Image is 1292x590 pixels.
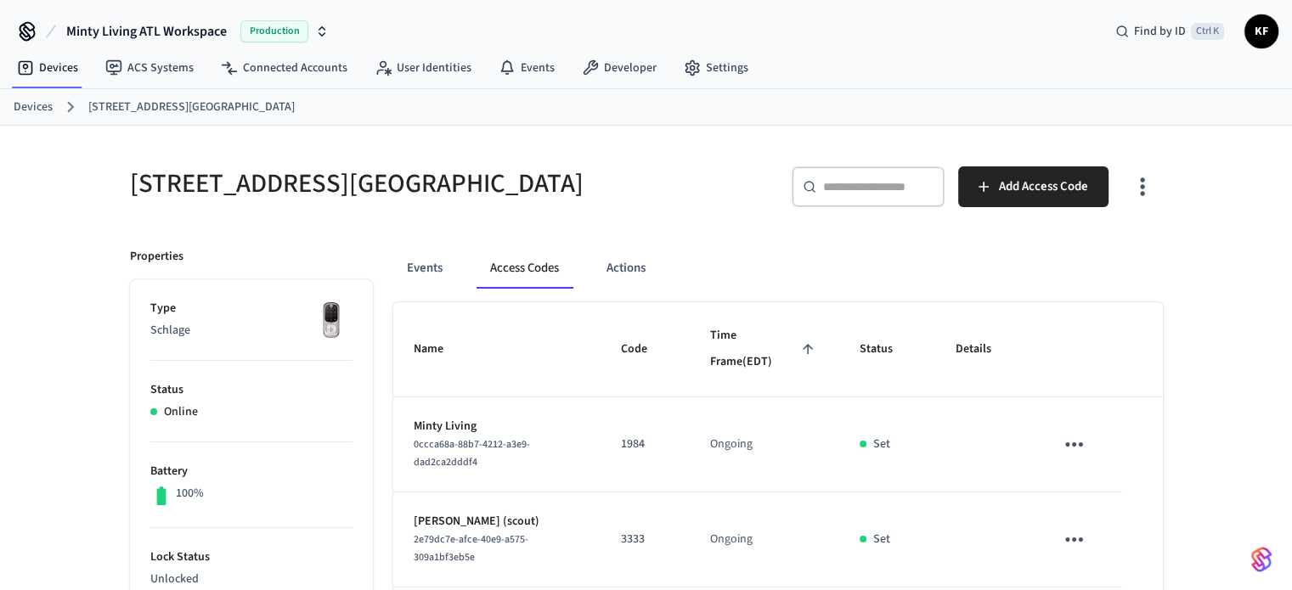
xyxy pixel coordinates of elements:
a: Connected Accounts [207,53,361,83]
span: KF [1246,16,1277,47]
span: 2e79dc7e-afce-40e9-a575-309a1bf3eb5e [414,532,528,565]
span: Name [414,336,465,362]
p: [PERSON_NAME] (scout) [414,513,580,531]
span: Status [860,336,915,362]
p: Battery [150,463,353,480]
span: Find by ID [1134,23,1186,40]
a: Devices [14,98,53,116]
span: Code [621,336,669,362]
p: Set [873,531,890,548]
p: 1984 [621,435,669,453]
a: Settings [670,53,762,83]
a: User Identities [361,53,485,83]
span: 0ccca68a-88b7-4212-a3e9-dad2ca2dddf4 [414,437,530,469]
div: ant example [393,248,1163,289]
p: Lock Status [150,548,353,566]
p: Online [164,403,198,421]
button: Actions [593,248,659,289]
p: Set [873,435,890,453]
a: Events [485,53,568,83]
a: Devices [3,53,92,83]
span: Details [956,336,1013,362]
p: Schlage [150,322,353,340]
div: Find by IDCtrl K [1102,16,1238,47]
button: Events [393,248,456,289]
p: Unlocked [150,570,353,588]
td: Ongoing [690,397,839,492]
img: SeamLogoGradient.69752ec5.svg [1251,546,1272,573]
span: Production [240,20,308,42]
p: Minty Living [414,418,580,435]
p: Status [150,381,353,399]
p: 3333 [621,531,669,548]
span: Ctrl K [1191,23,1224,40]
a: ACS Systems [92,53,207,83]
a: [STREET_ADDRESS][GEOGRAPHIC_DATA] [88,98,295,116]
td: Ongoing [690,492,839,587]
img: Yale Assure Touchscreen Wifi Smart Lock, Satin Nickel, Front [310,300,353,342]
h5: [STREET_ADDRESS][GEOGRAPHIC_DATA] [130,166,636,201]
button: Access Codes [477,248,573,289]
span: Minty Living ATL Workspace [66,21,227,42]
p: Type [150,300,353,317]
p: 100% [176,485,204,503]
span: Add Access Code [999,176,1088,198]
p: Properties [130,248,183,266]
button: Add Access Code [958,166,1109,207]
a: Developer [568,53,670,83]
span: Time Frame(EDT) [710,323,819,376]
button: KF [1244,14,1278,48]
